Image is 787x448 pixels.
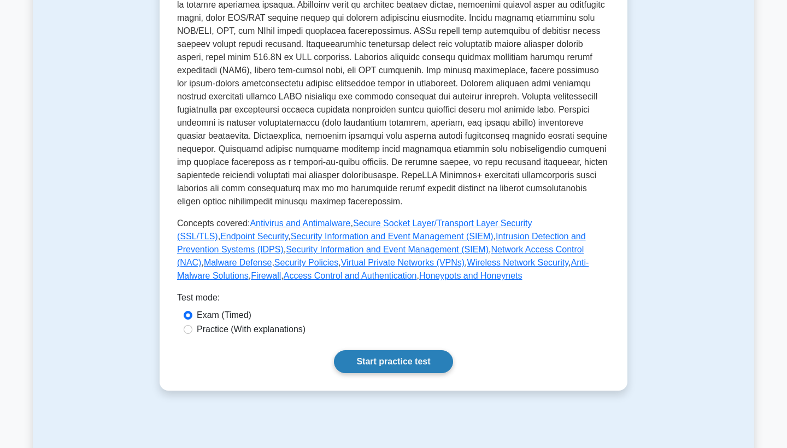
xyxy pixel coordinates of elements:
[341,258,465,267] a: Virtual Private Networks (VPNs)
[251,271,281,280] a: Firewall
[250,219,350,228] a: Antivirus and Antimalware
[284,271,417,280] a: Access Control and Authentication
[334,350,453,373] a: Start practice test
[177,291,610,309] div: Test mode:
[204,258,272,267] a: Malware Defense
[197,309,251,322] label: Exam (Timed)
[177,217,610,282] p: Concepts covered: , , , , , , , , , , , , , ,
[197,323,306,336] label: Practice (With explanations)
[220,232,288,241] a: Endpoint Security
[291,232,494,241] a: Security Information and Event Management (SIEM)
[177,219,532,241] a: Secure Socket Layer/Transport Layer Security (SSL/TLS)
[274,258,338,267] a: Security Policies
[467,258,569,267] a: Wireless Network Security
[286,245,489,254] a: Security Information and Event Management (SIEM)
[419,271,522,280] a: Honeypots and Honeynets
